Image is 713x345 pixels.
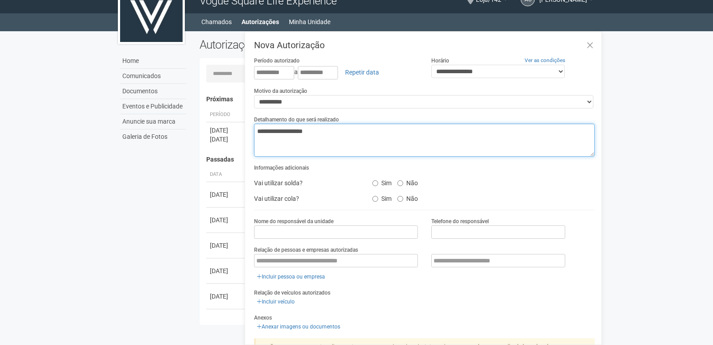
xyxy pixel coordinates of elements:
a: Anuncie sua marca [120,114,186,129]
div: a [254,65,418,80]
a: Galeria de Fotos [120,129,186,144]
th: Data [206,167,246,182]
a: Incluir pessoa ou empresa [254,272,328,282]
label: Informações adicionais [254,164,309,172]
div: [DATE] [210,216,243,224]
div: [DATE] [210,241,243,250]
a: Repetir data [339,65,385,80]
a: Ver as condições [525,57,565,63]
th: Período [206,108,246,122]
h3: Nova Autorização [254,41,595,50]
input: Sim [372,196,378,202]
a: Eventos e Publicidade [120,99,186,114]
h4: Passadas [206,156,589,163]
a: Home [120,54,186,69]
label: Motivo da autorização [254,87,307,95]
label: Detalhamento do que será realizado [254,116,339,124]
a: Comunicados [120,69,186,84]
div: Vai utilizar solda? [247,176,365,190]
a: Incluir veículo [254,297,297,307]
div: [DATE] [210,266,243,275]
div: Vai utilizar cola? [247,192,365,205]
a: Chamados [201,16,232,28]
input: Não [397,180,403,186]
label: Sim [372,192,392,203]
div: [DATE] [210,317,243,326]
a: Documentos [120,84,186,99]
label: Anexos [254,314,272,322]
label: Não [397,176,418,187]
a: Autorizações [242,16,279,28]
label: Horário [431,57,449,65]
input: Não [397,196,403,202]
label: Período autorizado [254,57,300,65]
label: Sim [372,176,392,187]
label: Telefone do responsável [431,217,489,225]
div: [DATE] [210,190,243,199]
a: Anexar imagens ou documentos [254,322,343,332]
label: Não [397,192,418,203]
input: Sim [372,180,378,186]
label: Nome do responsável da unidade [254,217,334,225]
label: Relação de veículos autorizados [254,289,330,297]
div: [DATE] [210,126,243,135]
h2: Autorizações [200,38,391,51]
h4: Próximas [206,96,589,103]
div: [DATE] [210,292,243,301]
label: Relação de pessoas e empresas autorizadas [254,246,358,254]
div: [DATE] [210,135,243,144]
a: Minha Unidade [289,16,330,28]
